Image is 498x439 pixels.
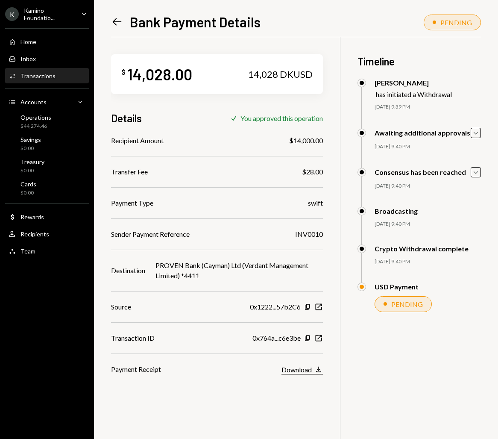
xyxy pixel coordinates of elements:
a: Inbox [5,51,89,66]
div: 0x1222...57b2C6 [250,302,301,312]
div: [PERSON_NAME] [375,79,452,87]
a: Cards$0.00 [5,178,89,198]
a: Recipients [5,226,89,242]
div: Broadcasting [375,207,418,215]
a: Transactions [5,68,89,83]
div: $0.00 [21,145,41,152]
div: swift [308,198,323,208]
div: Accounts [21,98,47,106]
div: 0x764a...c6e3be [252,333,301,343]
div: You approved this operation [240,114,323,122]
div: [DATE] 9:40 PM [375,183,481,190]
div: Recipient Amount [111,136,164,146]
div: Kamino Foundatio... [24,7,74,21]
div: Operations [21,114,51,121]
div: Payment Receipt [111,364,161,374]
div: Cards [21,180,36,188]
div: Consensus has been reached [375,168,466,176]
a: Accounts [5,94,89,109]
div: USD Payment [375,283,419,291]
a: Team [5,243,89,259]
div: Payment Type [111,198,153,208]
a: Home [5,34,89,49]
div: PROVEN Bank (Cayman) Ltd (Verdant Management Limited) *4411 [155,260,323,281]
div: $14,000.00 [289,136,323,146]
div: Treasury [21,158,44,165]
div: Savings [21,136,41,143]
div: [DATE] 9:39 PM [375,103,481,111]
div: Crypto Withdrawal complete [375,245,469,253]
div: Transaction ID [111,333,155,343]
div: 14,028.00 [127,65,192,84]
div: Sender Payment Reference [111,229,190,239]
button: Download [281,365,323,374]
div: K [5,7,19,21]
div: Awaiting additional approvals [375,129,470,137]
div: $44,274.46 [21,123,51,130]
div: $0.00 [21,189,36,197]
div: Recipients [21,230,49,238]
div: 14,028 DKUSD [248,68,313,80]
div: has initiated a Withdrawal [376,90,452,98]
div: INV0010 [295,229,323,239]
div: Rewards [21,213,44,221]
div: Source [111,302,131,312]
div: [DATE] 9:40 PM [375,258,481,265]
div: $ [121,68,126,77]
div: [DATE] 9:40 PM [375,221,481,228]
div: Inbox [21,55,36,62]
div: Download [281,365,312,374]
a: Treasury$0.00 [5,156,89,176]
div: Home [21,38,36,45]
a: Operations$44,274.46 [5,111,89,132]
div: Destination [111,265,145,276]
div: Transfer Fee [111,167,148,177]
div: Team [21,247,35,255]
a: Rewards [5,209,89,224]
h1: Bank Payment Details [130,13,261,30]
div: PENDING [440,18,472,27]
div: Transactions [21,72,56,80]
div: PENDING [391,300,423,308]
div: $28.00 [302,167,323,177]
h3: Timeline [357,54,481,68]
div: $0.00 [21,167,44,174]
div: [DATE] 9:40 PM [375,143,481,150]
h3: Details [111,111,142,125]
a: Savings$0.00 [5,133,89,154]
